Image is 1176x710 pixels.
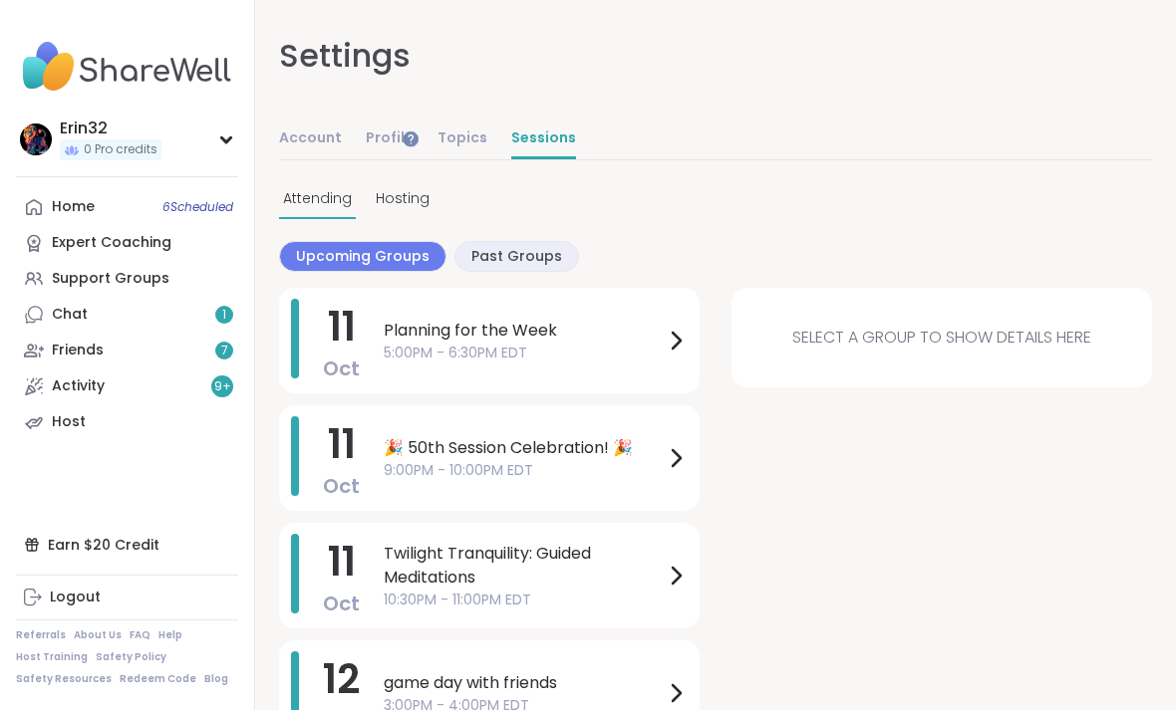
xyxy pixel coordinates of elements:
[16,297,238,333] a: Chat1
[323,472,360,500] span: Oct
[50,588,101,607] div: Logout
[279,32,411,80] div: Settings
[16,333,238,368] a: Friends7
[376,188,430,209] span: Hosting
[222,307,226,324] span: 1
[384,671,664,695] span: game day with friends
[384,343,664,363] span: 5:00PM - 6:30PM EDT
[52,412,86,432] div: Host
[792,326,1091,350] span: Select a group to show details here
[16,261,238,297] a: Support Groups
[296,246,430,267] span: Upcoming Groups
[52,376,105,396] div: Activity
[20,123,52,155] img: Erin32
[511,119,576,159] a: Sessions
[162,199,233,215] span: 6 Scheduled
[52,341,104,360] div: Friends
[204,672,228,686] a: Blog
[52,305,88,325] div: Chat
[96,650,166,664] a: Safety Policy
[16,225,238,261] a: Expert Coaching
[214,378,231,395] span: 9 +
[403,131,419,147] iframe: Spotlight
[323,355,360,382] span: Oct
[328,299,356,355] span: 11
[52,269,169,289] div: Support Groups
[323,590,360,617] span: Oct
[16,368,238,404] a: Activity9+
[328,534,356,590] span: 11
[384,460,664,481] span: 9:00PM - 10:00PM EDT
[16,527,238,563] div: Earn $20 Credit
[438,119,487,159] a: Topics
[16,32,238,102] img: ShareWell Nav Logo
[323,651,360,707] span: 12
[16,580,238,615] a: Logout
[16,189,238,225] a: Home6Scheduled
[16,404,238,440] a: Host
[279,119,342,159] a: Account
[384,590,664,610] span: 10:30PM - 11:00PM EDT
[16,628,66,642] a: Referrals
[16,650,88,664] a: Host Training
[52,197,95,217] div: Home
[158,628,182,642] a: Help
[283,188,352,209] span: Attending
[130,628,150,642] a: FAQ
[471,246,562,267] span: Past Groups
[328,416,356,472] span: 11
[221,343,228,359] span: 7
[384,542,664,590] span: Twilight Tranquility: Guided Meditations
[366,119,414,159] a: Profile
[74,628,122,642] a: About Us
[16,672,112,686] a: Safety Resources
[84,141,157,158] span: 0 Pro credits
[60,118,161,139] div: Erin32
[384,436,664,460] span: 🎉 50th Session Celebration! 🎉
[384,319,664,343] span: Planning for the Week
[120,672,196,686] a: Redeem Code
[52,233,171,253] div: Expert Coaching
